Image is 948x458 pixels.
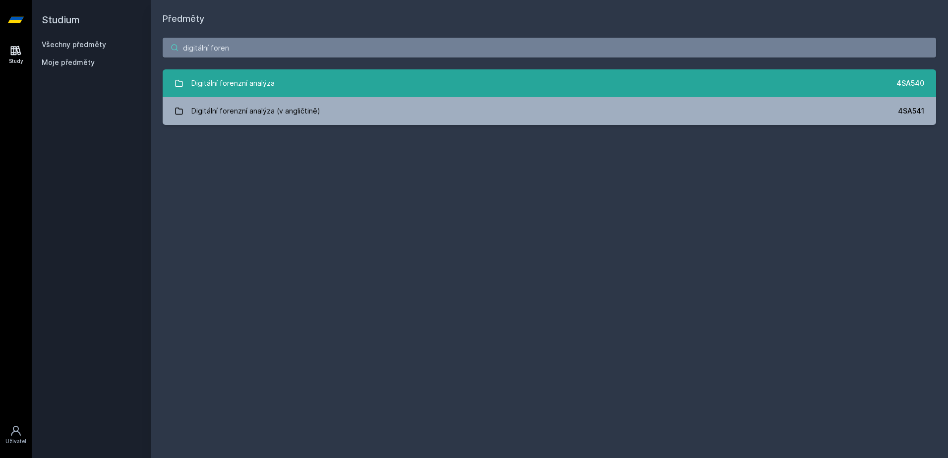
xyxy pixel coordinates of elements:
a: Digitální forenzní analýza 4SA540 [163,69,936,97]
div: Digitální forenzní analýza (v angličtině) [191,101,320,121]
div: 4SA541 [898,106,924,116]
span: Moje předměty [42,57,95,67]
a: Uživatel [2,420,30,450]
h1: Předměty [163,12,936,26]
input: Název nebo ident předmětu… [163,38,936,57]
div: Study [9,57,23,65]
a: Digitální forenzní analýza (v angličtině) 4SA541 [163,97,936,125]
a: Všechny předměty [42,40,106,49]
div: Uživatel [5,438,26,445]
div: Digitální forenzní analýza [191,73,275,93]
div: 4SA540 [896,78,924,88]
a: Study [2,40,30,70]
